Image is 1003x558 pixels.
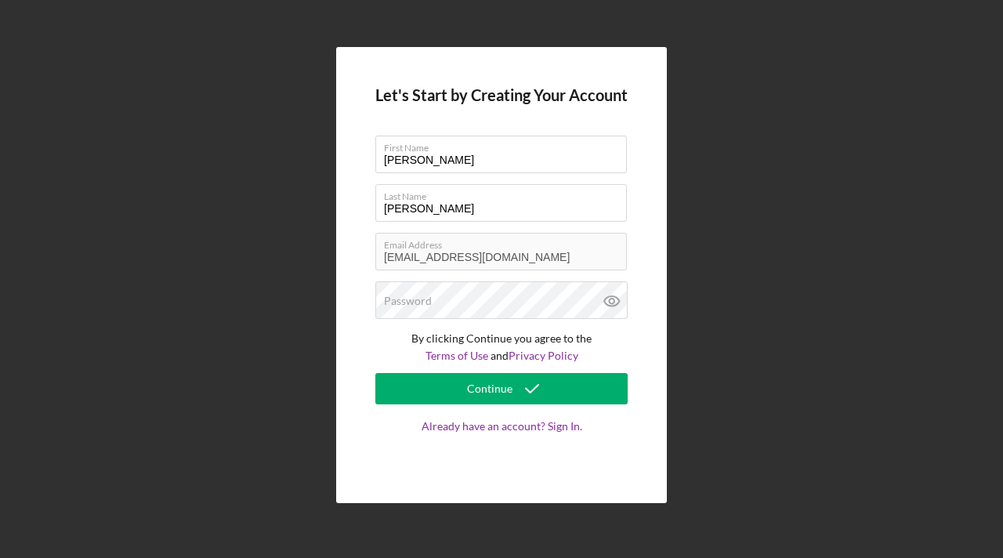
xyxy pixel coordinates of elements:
[375,330,628,365] p: By clicking Continue you agree to the and
[509,349,578,362] a: Privacy Policy
[375,86,628,104] h4: Let's Start by Creating Your Account
[384,136,627,154] label: First Name
[384,234,627,251] label: Email Address
[384,185,627,202] label: Last Name
[425,349,488,362] a: Terms of Use
[375,373,628,404] button: Continue
[375,420,628,464] a: Already have an account? Sign In.
[384,295,432,307] label: Password
[467,373,512,404] div: Continue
